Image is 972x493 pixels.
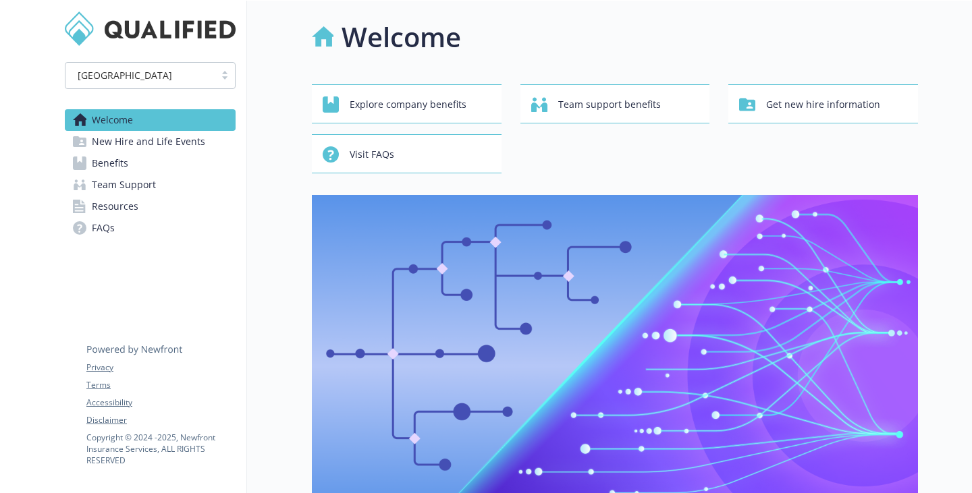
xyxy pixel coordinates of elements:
a: Benefits [65,152,236,174]
span: Welcome [92,109,133,131]
a: Team Support [65,174,236,196]
a: Terms [86,379,235,391]
a: Disclaimer [86,414,235,426]
span: Benefits [92,152,128,174]
h1: Welcome [342,17,461,57]
span: [GEOGRAPHIC_DATA] [78,68,172,82]
span: Resources [92,196,138,217]
p: Copyright © 2024 - 2025 , Newfront Insurance Services, ALL RIGHTS RESERVED [86,432,235,466]
button: Get new hire information [728,84,918,123]
span: Get new hire information [766,92,880,117]
button: Visit FAQs [312,134,502,173]
span: Team Support [92,174,156,196]
span: FAQs [92,217,115,239]
a: New Hire and Life Events [65,131,236,152]
a: Privacy [86,361,235,374]
span: Team support benefits [558,92,661,117]
a: FAQs [65,217,236,239]
button: Explore company benefits [312,84,502,123]
a: Welcome [65,109,236,131]
a: Accessibility [86,397,235,409]
span: Visit FAQs [350,142,394,167]
span: New Hire and Life Events [92,131,205,152]
span: [GEOGRAPHIC_DATA] [72,68,208,82]
span: Explore company benefits [350,92,466,117]
a: Resources [65,196,236,217]
button: Team support benefits [520,84,710,123]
